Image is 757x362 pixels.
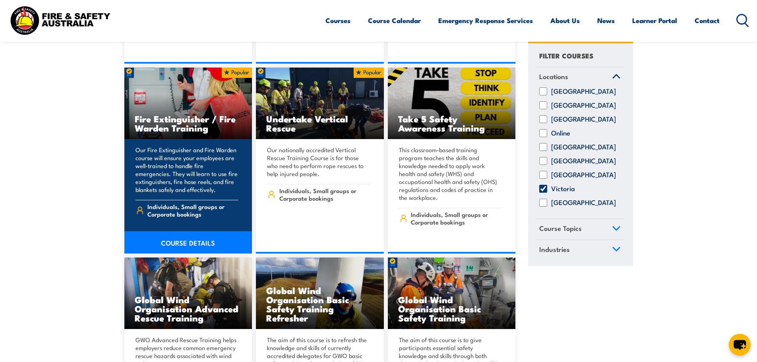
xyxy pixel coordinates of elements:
h3: Global Wind Organisation Advanced Rescue Training [135,295,242,322]
h3: Take 5 Safety Awareness Training [398,114,505,132]
a: Industries [536,240,624,261]
span: Individuals, Small groups or Corporate bookings [147,203,238,218]
h3: Undertake Vertical Rescue [266,114,374,132]
img: Global Wind Organisation Basic Safety Refresher [256,257,384,329]
a: Fire Extinguisher / Fire Warden Training [124,68,252,139]
span: Industries [539,244,570,255]
label: [GEOGRAPHIC_DATA] [551,102,616,110]
a: Emergency Response Services [438,10,533,31]
h3: Global Wind Organisation Basic Safety Training Refresher [266,286,374,322]
a: Global Wind Organisation Basic Safety Training Refresher [256,257,384,329]
label: [GEOGRAPHIC_DATA] [551,116,616,124]
label: [GEOGRAPHIC_DATA] [551,199,616,207]
label: Online [551,130,570,137]
label: [GEOGRAPHIC_DATA] [551,143,616,151]
img: Global Wind Organisation Basic Safety Training [388,257,516,329]
h3: Fire Extinguisher / Fire Warden Training [135,114,242,132]
a: Contact [695,10,720,31]
a: Undertake Vertical Rescue [256,68,384,139]
a: Courses [325,10,350,31]
a: Course Topics [536,219,624,240]
p: Our nationally accredited Vertical Rescue Training Course is for those who need to perform rope r... [267,146,370,178]
span: Locations [539,71,568,82]
h4: FILTER COURSES [539,50,593,61]
a: About Us [550,10,580,31]
label: [GEOGRAPHIC_DATA] [551,88,616,96]
a: COURSE DETAILS [124,231,252,254]
a: Locations [536,67,624,88]
img: Take 5 Safety Awareness Training [388,68,516,139]
p: Our Fire Extinguisher and Fire Warden course will ensure your employees are well-trained to handl... [136,146,239,194]
label: Victoria [551,185,575,193]
a: Learner Portal [632,10,677,31]
p: This classroom-based training program teaches the skills and knowledge needed to apply work healt... [399,146,502,201]
label: [GEOGRAPHIC_DATA] [551,157,616,165]
span: Individuals, Small groups or Corporate bookings [279,187,370,202]
a: News [597,10,615,31]
img: Undertake Vertical Rescue (1) [256,68,384,139]
img: Fire Extinguisher Fire Warden Training [124,68,252,139]
a: Course Calendar [368,10,421,31]
span: Individuals, Small groups or Corporate bookings [411,211,502,226]
h3: Global Wind Organisation Basic Safety Training [398,295,505,322]
label: [GEOGRAPHIC_DATA] [551,171,616,179]
img: Global Wind Organisation Advanced Rescue TRAINING [124,257,252,329]
button: chat-button [729,334,751,356]
span: Course Topics [539,223,582,234]
a: Global Wind Organisation Advanced Rescue Training [124,257,252,329]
